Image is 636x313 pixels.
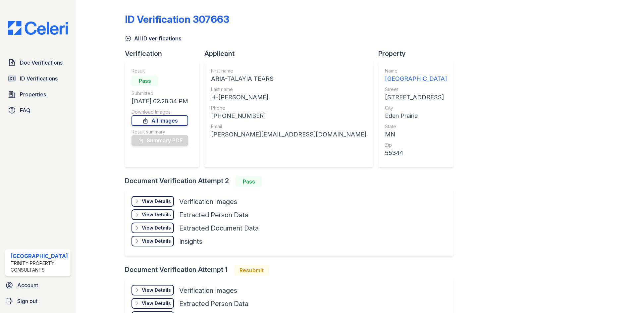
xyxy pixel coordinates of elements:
div: Email [211,123,366,130]
div: Extracted Document Data [179,224,259,233]
a: All Images [132,115,188,126]
a: Properties [5,88,71,101]
div: First name [211,68,366,74]
span: FAQ [20,106,30,114]
div: [STREET_ADDRESS] [385,93,447,102]
a: Sign out [3,294,73,308]
div: Document Verification Attempt 1 [125,265,459,276]
div: Insights [179,237,202,246]
div: Verification Images [179,197,237,206]
div: Document Verification Attempt 2 [125,176,459,187]
span: Sign out [17,297,37,305]
div: Name [385,68,447,74]
div: Pass [132,76,158,86]
img: CE_Logo_Blue-a8612792a0a2168367f1c8372b55b34899dd931a85d93a1a3d3e32e68fde9ad4.png [3,21,73,35]
div: Verification Images [179,286,237,295]
a: FAQ [5,104,71,117]
div: View Details [142,198,171,205]
span: Doc Verifications [20,59,63,67]
div: [PHONE_NUMBER] [211,111,366,121]
div: Street [385,86,447,93]
div: 55344 [385,148,447,158]
div: [PERSON_NAME][EMAIL_ADDRESS][DOMAIN_NAME] [211,130,366,139]
a: Name [GEOGRAPHIC_DATA] [385,68,447,83]
div: Verification [125,49,204,58]
a: Doc Verifications [5,56,71,69]
div: [DATE] 02:28:34 PM [132,97,188,106]
div: Extracted Person Data [179,210,248,220]
div: [GEOGRAPHIC_DATA] [385,74,447,83]
div: MN [385,130,447,139]
div: View Details [142,238,171,244]
div: View Details [142,211,171,218]
span: Properties [20,90,46,98]
span: Account [17,281,38,289]
div: Resubmit [234,265,269,276]
a: ID Verifications [5,72,71,85]
div: Result [132,68,188,74]
div: Eden Prairie [385,111,447,121]
div: Last name [211,86,366,93]
a: All ID verifications [125,34,182,42]
span: ID Verifications [20,75,58,82]
div: Extracted Person Data [179,299,248,308]
div: [GEOGRAPHIC_DATA] [11,252,68,260]
div: H-[PERSON_NAME] [211,93,366,102]
div: State [385,123,447,130]
div: Phone [211,105,366,111]
div: ID Verification 307663 [125,13,229,25]
div: Trinity Property Consultants [11,260,68,273]
div: View Details [142,300,171,307]
div: View Details [142,287,171,293]
div: Applicant [204,49,378,58]
div: Submitted [132,90,188,97]
div: Zip [385,142,447,148]
div: Download Images [132,109,188,115]
a: Account [3,279,73,292]
div: Result summary [132,129,188,135]
div: City [385,105,447,111]
div: ARIA-TALAYIA TEARS [211,74,366,83]
div: Property [378,49,459,58]
div: Pass [236,176,262,187]
div: View Details [142,225,171,231]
